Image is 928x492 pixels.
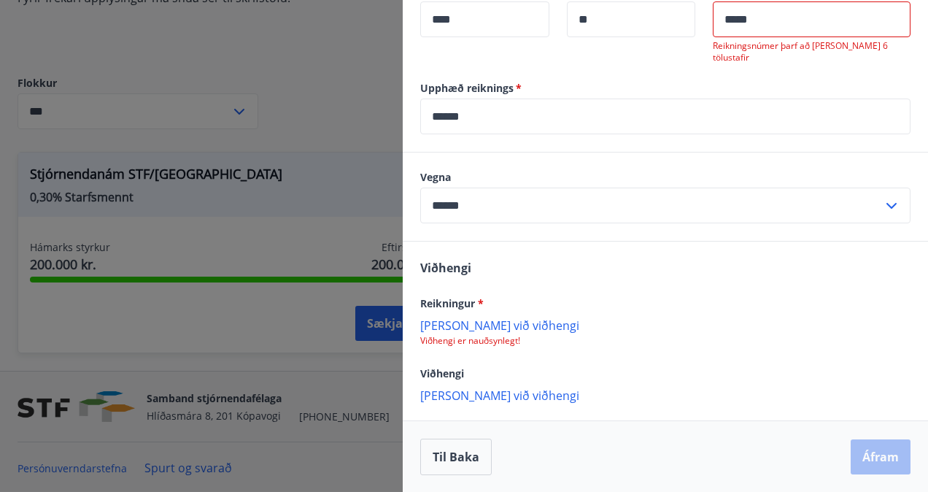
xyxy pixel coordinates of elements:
[420,99,910,134] div: Upphæð reiknings
[420,260,471,276] span: Viðhengi
[420,81,910,96] label: Upphæð reiknings
[420,366,464,380] span: Viðhengi
[713,40,910,64] p: Reikningsnúmer þarf að [PERSON_NAME] 6 tölustafir
[420,335,910,347] p: Viðhengi er nauðsynlegt!
[420,296,484,310] span: Reikningur
[420,170,910,185] label: Vegna
[420,439,492,475] button: Til baka
[420,388,910,402] p: [PERSON_NAME] við viðhengi
[420,318,910,332] p: [PERSON_NAME] við viðhengi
